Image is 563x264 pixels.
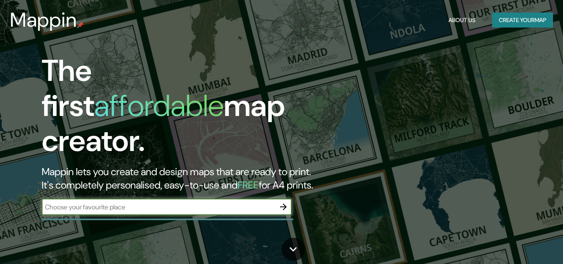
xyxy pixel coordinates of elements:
[492,13,553,28] button: Create yourmap
[10,8,77,32] h3: Mappin
[77,22,84,28] img: mappin-pin
[42,53,323,165] h1: The first map creator.
[42,165,323,192] h2: Mappin lets you create and design maps that are ready to print. It's completely personalised, eas...
[238,179,259,191] h5: FREE
[42,202,275,212] input: Choose your favourite place
[445,13,479,28] button: About Us
[94,86,224,125] h1: affordable
[489,231,554,255] iframe: Help widget launcher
